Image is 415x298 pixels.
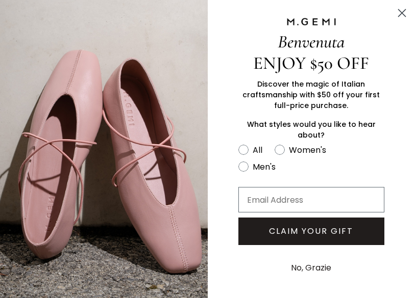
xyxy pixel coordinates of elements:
[238,187,385,212] input: Email Address
[393,4,411,22] button: Close dialog
[242,79,380,111] span: Discover the magic of Italian craftsmanship with $50 off your first full-price purchase.
[238,218,385,245] button: CLAIM YOUR GIFT
[286,255,336,281] button: No, Grazie
[278,31,345,52] span: Benvenuta
[247,119,376,140] span: What styles would you like to hear about?
[253,144,262,156] div: All
[253,52,369,74] span: ENJOY $50 OFF
[253,160,276,173] div: Men's
[289,144,326,156] div: Women's
[286,17,337,26] img: M.GEMI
